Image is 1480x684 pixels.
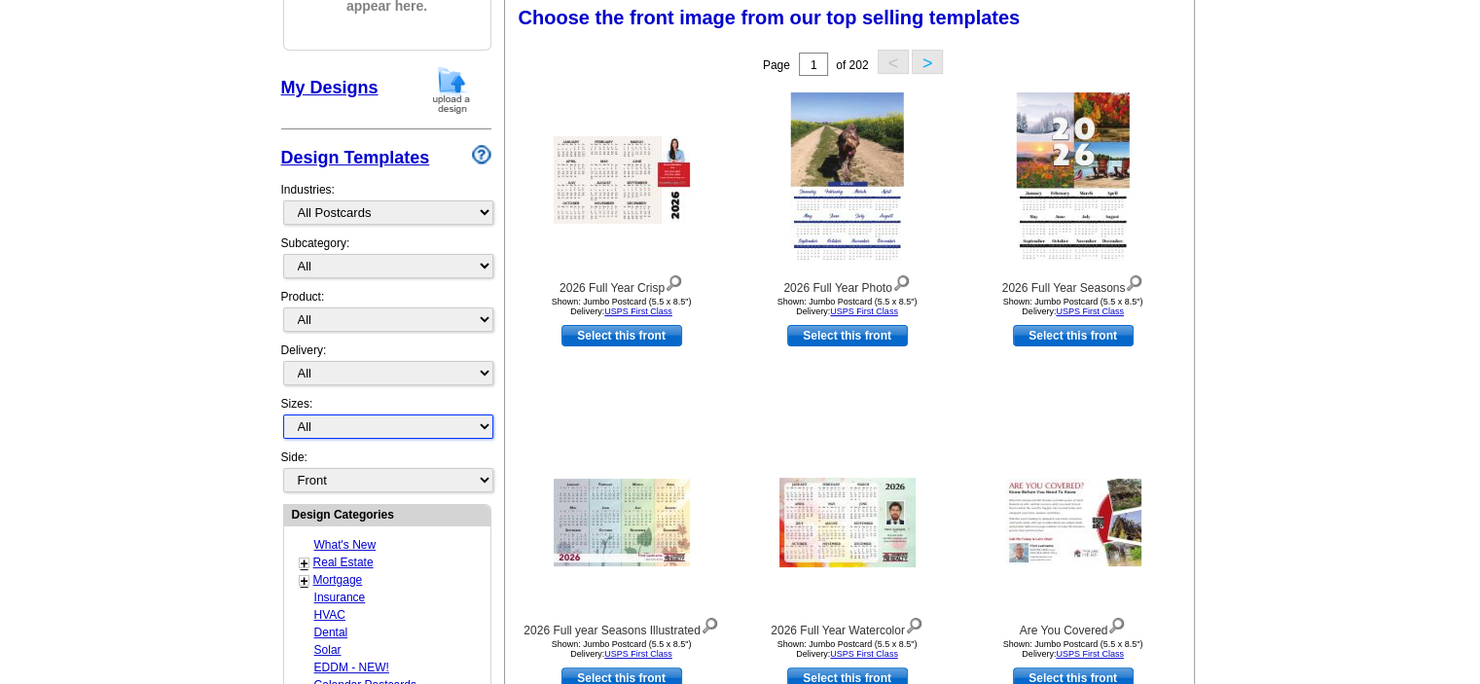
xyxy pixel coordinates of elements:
[281,78,379,97] a: My Designs
[314,643,342,657] a: Solar
[314,661,389,674] a: EDDM - NEW!
[515,639,729,659] div: Shown: Jumbo Postcard (5.5 x 8.5") Delivery:
[426,65,477,115] img: upload-design
[281,234,491,288] div: Subcategory:
[1056,306,1124,316] a: USPS First Class
[912,50,943,74] button: >
[966,613,1180,639] div: Are You Covered
[1056,649,1124,659] a: USPS First Class
[1013,325,1134,346] a: use this design
[284,505,490,523] div: Design Categories
[701,613,719,634] img: view design details
[740,639,955,659] div: Shown: Jumbo Postcard (5.5 x 8.5") Delivery:
[763,58,790,72] span: Page
[519,7,1021,28] span: Choose the front image from our top selling templates
[515,270,729,297] div: 2026 Full Year Crisp
[740,270,955,297] div: 2026 Full Year Photo
[301,573,308,589] a: +
[314,608,345,622] a: HVAC
[561,325,682,346] a: use this design
[313,556,374,569] a: Real Estate
[281,171,491,234] div: Industries:
[314,591,366,604] a: Insurance
[281,148,430,167] a: Design Templates
[515,613,729,639] div: 2026 Full year Seasons Illustrated
[604,306,672,316] a: USPS First Class
[1016,92,1130,268] img: 2026 Full Year Seasons
[301,556,308,571] a: +
[554,479,690,566] img: 2026 Full year Seasons Illustrated
[892,270,911,292] img: view design details
[878,50,909,74] button: <
[281,288,491,342] div: Product:
[1005,479,1141,566] img: Are You Covered
[905,613,923,634] img: view design details
[966,270,1180,297] div: 2026 Full Year Seasons
[787,325,908,346] a: use this design
[830,306,898,316] a: USPS First Class
[281,395,491,449] div: Sizes:
[313,573,363,587] a: Mortgage
[966,639,1180,659] div: Shown: Jumbo Postcard (5.5 x 8.5") Delivery:
[740,613,955,639] div: 2026 Full Year Watercolor
[740,297,955,316] div: Shown: Jumbo Postcard (5.5 x 8.5") Delivery:
[314,538,377,552] a: What's New
[515,297,729,316] div: Shown: Jumbo Postcard (5.5 x 8.5") Delivery:
[665,270,683,292] img: view design details
[281,342,491,395] div: Delivery:
[1091,232,1480,684] iframe: LiveChat chat widget
[790,92,904,268] img: 2026 Full Year Photo
[314,626,348,639] a: Dental
[836,58,868,72] span: of 202
[779,478,916,567] img: 2026 Full Year Watercolor
[281,449,491,494] div: Side:
[830,649,898,659] a: USPS First Class
[554,136,690,224] img: 2026 Full Year Crisp
[966,297,1180,316] div: Shown: Jumbo Postcard (5.5 x 8.5") Delivery:
[604,649,672,659] a: USPS First Class
[472,145,491,164] img: design-wizard-help-icon.png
